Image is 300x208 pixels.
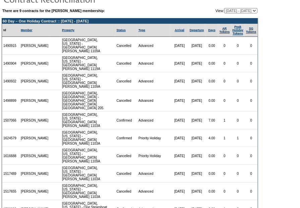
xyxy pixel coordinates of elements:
td: Cancelled [115,72,137,90]
td: Id [2,24,19,37]
td: [GEOGRAPHIC_DATA], [US_STATE] - [GEOGRAPHIC_DATA] [PERSON_NAME] 1103A [61,112,115,129]
td: [DATE] [188,72,206,90]
td: Confirmed [115,129,137,147]
td: Cancelled [115,147,137,165]
td: [DATE] [171,112,188,129]
td: [GEOGRAPHIC_DATA], [US_STATE] - [GEOGRAPHIC_DATA] [PERSON_NAME] 1103A [61,183,115,200]
td: [PERSON_NAME] [19,129,50,147]
td: 0 [218,72,231,90]
td: [GEOGRAPHIC_DATA], [US_STATE] - [GEOGRAPHIC_DATA] [PERSON_NAME] 1109A [61,72,115,90]
td: Priority Holiday [137,129,171,147]
td: 0.00 [206,147,218,165]
td: 0 [231,90,245,112]
td: 1490904 [2,55,19,72]
td: Advanced [137,112,171,129]
td: 1624579 [2,129,19,147]
a: Peak HolidayTokens [233,25,244,35]
td: 1616688 [2,147,19,165]
td: Cancelled [115,165,137,183]
td: 0 [231,147,245,165]
td: 0 [245,183,258,200]
td: 0.00 [206,183,218,200]
td: 1507066 [2,112,19,129]
td: [DATE] [171,55,188,72]
td: [GEOGRAPHIC_DATA], [US_STATE] - [GEOGRAPHIC_DATA] [PERSON_NAME] 1103A [61,165,115,183]
td: 0 [245,55,258,72]
td: 0 [245,112,258,129]
td: 4.00 [206,129,218,147]
td: 0.00 [206,55,218,72]
td: 7.00 [206,112,218,129]
td: 0 [218,37,231,55]
a: ARTokens [220,27,230,33]
td: 0.00 [206,90,218,112]
td: [GEOGRAPHIC_DATA], [US_STATE] - [GEOGRAPHIC_DATA] [PERSON_NAME] 1109A [61,147,115,165]
td: 0 [218,183,231,200]
td: 1517655 [2,183,19,200]
td: 0 [231,112,245,129]
td: Advanced [137,37,171,55]
td: 0 [245,90,258,112]
td: Advanced [137,72,171,90]
td: Cancelled [115,37,137,55]
td: Advanced [137,55,171,72]
a: Member [21,28,33,32]
td: [DATE] [188,129,206,147]
td: [DATE] [188,55,206,72]
td: [DATE] [171,183,188,200]
td: [DATE] [171,90,188,112]
td: Advanced [137,165,171,183]
td: 0 [245,72,258,90]
td: 1490915 [2,37,19,55]
td: [DATE] [171,165,188,183]
td: [PERSON_NAME] [19,183,50,200]
td: 1 [218,112,231,129]
td: 0 [245,129,258,147]
td: Cancelled [115,183,137,200]
a: Type [138,28,145,32]
td: [PERSON_NAME] [19,55,50,72]
a: Days [208,28,216,32]
a: Status [117,28,126,32]
td: [PERSON_NAME] [19,90,50,112]
td: [GEOGRAPHIC_DATA], [US_STATE] - [GEOGRAPHIC_DATA] [PERSON_NAME] 1109A [61,37,115,55]
td: 0 [231,165,245,183]
td: [DATE] [188,147,206,165]
td: 1517489 [2,165,19,183]
td: [PERSON_NAME] [19,37,50,55]
td: [GEOGRAPHIC_DATA], [GEOGRAPHIC_DATA] - [GEOGRAPHIC_DATA] [GEOGRAPHIC_DATA] [GEOGRAPHIC_DATA] 205 [61,90,115,112]
td: 0.00 [206,72,218,90]
td: 0 [245,147,258,165]
td: 0.00 [206,165,218,183]
td: [DATE] [171,72,188,90]
td: [DATE] [171,37,188,55]
td: 0 [218,90,231,112]
td: 1 [231,129,245,147]
td: 0 [218,147,231,165]
td: [PERSON_NAME] [19,165,50,183]
td: 0.00 [206,37,218,55]
td: [DATE] [188,90,206,112]
td: 0 [231,183,245,200]
td: Cancelled [115,55,137,72]
td: Advanced [137,183,171,200]
a: Arrival [175,28,184,32]
td: Cancelled [115,90,137,112]
td: 1498899 [2,90,19,112]
td: [PERSON_NAME] [19,72,50,90]
td: 0 [231,72,245,90]
td: [DATE] [188,165,206,183]
a: Departure [190,28,204,32]
a: SGTokens [246,27,256,33]
td: 1 [218,129,231,147]
td: 0 [245,165,258,183]
td: Confirmed [115,112,137,129]
td: 0 [231,55,245,72]
td: View: [184,8,257,13]
a: Property [62,28,74,32]
td: 0 [245,37,258,55]
td: [DATE] [188,183,206,200]
td: [DATE] [188,112,206,129]
td: [GEOGRAPHIC_DATA], [US_STATE] - [GEOGRAPHIC_DATA] [PERSON_NAME] 1119A [61,55,115,72]
td: Advanced [137,90,171,112]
